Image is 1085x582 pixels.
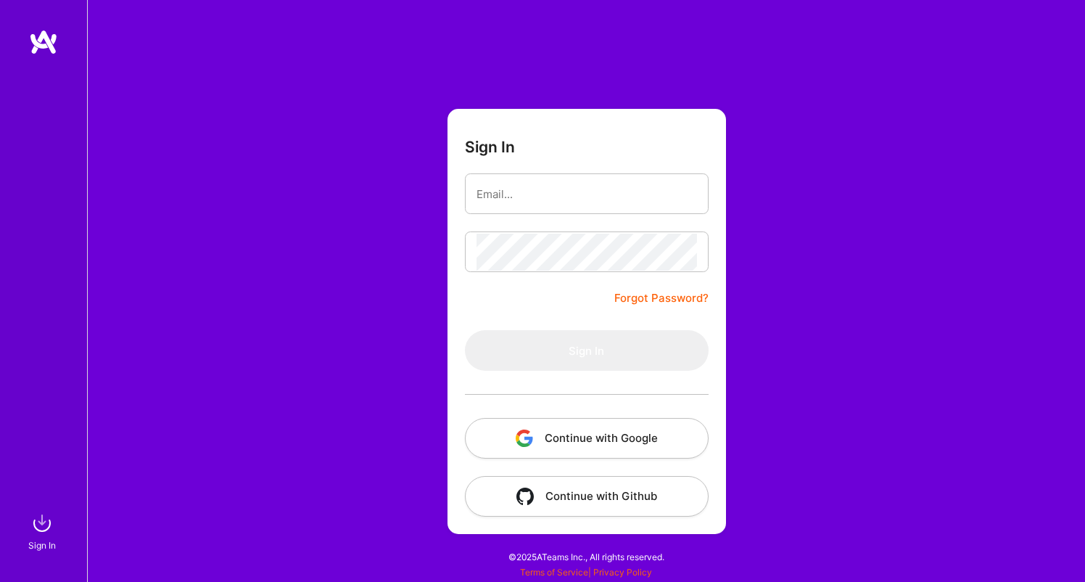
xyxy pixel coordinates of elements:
[477,176,697,213] input: Email...
[28,509,57,538] img: sign in
[516,430,533,447] img: icon
[520,567,588,578] a: Terms of Service
[29,29,58,55] img: logo
[516,488,534,505] img: icon
[87,538,1085,575] div: © 2025 ATeams Inc., All rights reserved.
[465,476,709,517] button: Continue with Github
[465,418,709,459] button: Continue with Google
[614,290,709,307] a: Forgot Password?
[30,509,57,553] a: sign inSign In
[465,138,515,156] h3: Sign In
[520,567,652,578] span: |
[593,567,652,578] a: Privacy Policy
[28,538,56,553] div: Sign In
[465,330,709,371] button: Sign In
